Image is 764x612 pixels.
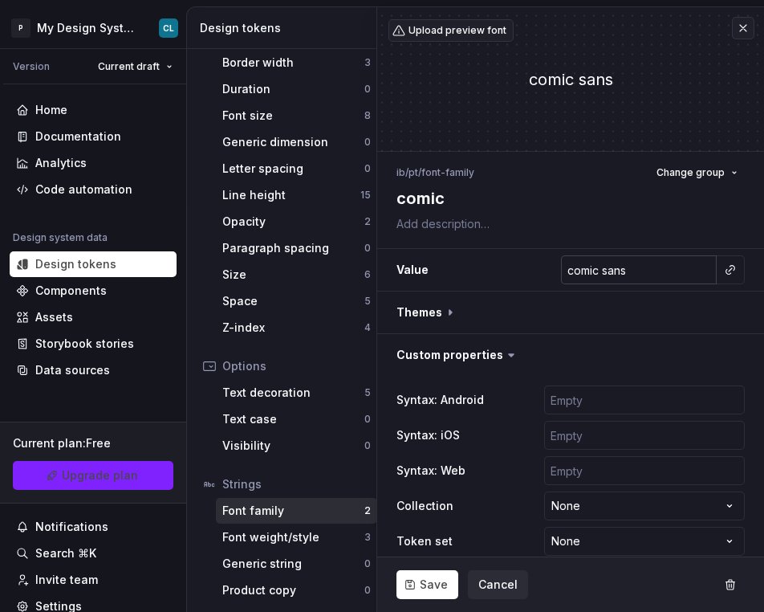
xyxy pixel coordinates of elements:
li: pt [408,166,418,178]
div: 4 [364,321,371,334]
button: Current draft [91,55,180,78]
a: Space5 [216,288,377,314]
div: Options [222,358,371,374]
a: Components [10,278,177,304]
div: 8 [364,109,371,122]
div: Storybook stories [35,336,134,352]
div: Size [222,267,364,283]
a: Opacity2 [216,209,377,235]
li: ib [396,166,405,178]
div: Design tokens [200,20,380,36]
div: Paragraph spacing [222,240,364,256]
input: Empty [544,386,745,414]
div: 0 [364,242,371,255]
div: Line height [222,187,360,203]
div: Font size [222,108,364,124]
div: Text case [222,411,364,427]
div: 2 [364,504,371,517]
div: Border width [222,55,364,71]
label: Token set [396,533,453,549]
a: Font size8 [216,103,377,129]
div: 5 [364,386,371,399]
div: Invite team [35,572,98,588]
a: Data sources [10,357,177,383]
div: Notifications [35,519,108,535]
div: Generic string [222,556,364,572]
div: Font weight/style [222,529,364,545]
div: 15 [360,189,371,202]
button: Upload preview font [388,19,514,42]
div: Home [35,102,67,118]
div: Code automation [35,182,132,198]
a: Z-index4 [216,315,377,341]
div: Design tokens [35,256,116,272]
a: Paragraph spacing0 [216,235,377,261]
div: comic sans [377,68,764,91]
a: Invite team [10,567,177,593]
div: 0 [364,413,371,426]
button: Save [396,570,458,599]
a: Line height15 [216,182,377,208]
li: font-family [421,166,474,178]
div: 3 [364,531,371,544]
div: Text decoration [222,385,364,401]
a: Text case0 [216,406,377,432]
button: PMy Design SystemCL [3,10,183,45]
button: Search ⌘K [10,541,177,566]
div: Data sources [35,362,110,378]
a: Text decoration5 [216,380,377,406]
input: Empty [544,456,745,485]
a: Assets [10,304,177,330]
a: Font family2 [216,498,377,524]
span: Cancel [478,577,518,593]
a: Duration0 [216,76,377,102]
span: Save [420,577,448,593]
a: Documentation [10,124,177,149]
div: CL [163,22,174,35]
a: Generic string0 [216,551,377,577]
a: Generic dimension0 [216,129,377,155]
div: Analytics [35,155,87,171]
a: Size6 [216,262,377,288]
span: Upgrade plan [62,467,138,483]
a: Design tokens [10,251,177,277]
div: 0 [364,439,371,452]
label: Syntax: Android [396,392,484,408]
a: Storybook stories [10,331,177,357]
span: Current draft [98,60,160,73]
button: Notifications [10,514,177,540]
button: Change group [649,161,745,184]
div: Space [222,293,364,309]
div: 3 [364,56,371,69]
div: Documentation [35,129,121,145]
li: / [418,166,421,178]
div: Duration [222,81,364,97]
a: Product copy0 [216,577,377,603]
a: Letter spacing0 [216,156,377,182]
div: Z-index [222,320,364,336]
div: 5 [364,295,371,308]
div: My Design System [37,20,140,36]
textarea: comic [393,184,742,213]
div: Generic dimension [222,134,364,150]
li: / [405,166,408,178]
label: Syntax: Web [396,463,465,479]
label: Syntax: iOS [396,427,460,443]
span: Change group [656,166,725,179]
div: Search ⌘K [35,545,96,561]
a: Home [10,97,177,123]
a: Upgrade plan [13,461,173,490]
a: Analytics [10,150,177,176]
input: Empty [544,421,745,450]
div: Letter spacing [222,161,364,177]
div: Strings [222,476,371,492]
div: 2 [364,215,371,228]
div: 6 [364,268,371,281]
div: Opacity [222,214,364,230]
div: 0 [364,83,371,96]
div: Version [13,60,50,73]
label: Collection [396,498,453,514]
a: Border width3 [216,50,377,75]
div: 0 [364,162,371,175]
div: 0 [364,136,371,149]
